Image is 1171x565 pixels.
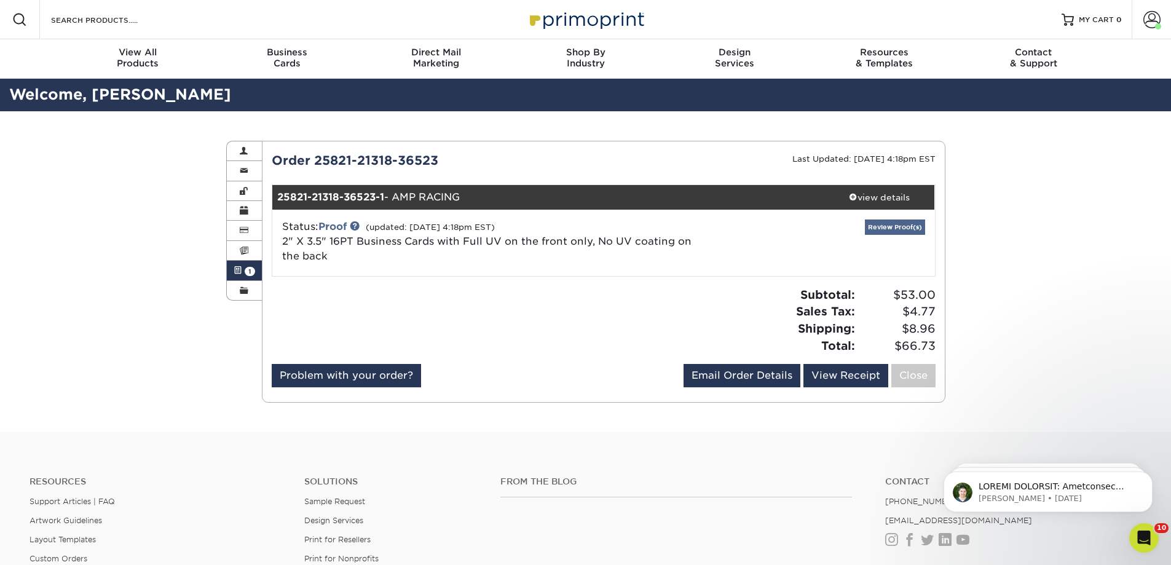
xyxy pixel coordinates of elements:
strong: Shipping: [798,322,855,335]
span: Resources [810,47,959,58]
div: view details [824,191,935,203]
h4: Resources [30,476,286,487]
a: View Receipt [803,364,888,387]
img: Primoprint [524,6,647,33]
span: 1 [245,267,255,276]
div: Status: [273,219,714,264]
a: Print for Nonprofits [304,554,379,563]
a: Email Order Details [684,364,800,387]
strong: Total: [821,339,855,352]
a: Artwork Guidelines [30,516,102,525]
a: Contact [885,476,1141,487]
span: $4.77 [859,303,936,320]
a: Resources& Templates [810,39,959,79]
a: 2" X 3.5" 16PT Business Cards with Full UV on the front only, No UV coating on the back [282,235,692,262]
span: Design [660,47,810,58]
iframe: Intercom notifications message [925,446,1171,532]
div: & Support [959,47,1108,69]
a: view details [824,185,935,210]
span: 0 [1116,15,1122,24]
a: Proof [318,221,347,232]
a: [EMAIL_ADDRESS][DOMAIN_NAME] [885,516,1032,525]
a: Print for Resellers [304,535,371,544]
a: Contact& Support [959,39,1108,79]
a: [PHONE_NUMBER] [885,497,961,506]
a: BusinessCards [212,39,361,79]
a: Shop ByIndustry [511,39,660,79]
a: Support Articles | FAQ [30,497,115,506]
span: Direct Mail [361,47,511,58]
span: 10 [1154,523,1169,533]
small: Last Updated: [DATE] 4:18pm EST [792,154,936,164]
small: (updated: [DATE] 4:18pm EST) [366,223,495,232]
a: Problem with your order? [272,364,421,387]
h4: From the Blog [500,476,852,487]
span: $66.73 [859,338,936,355]
div: Order 25821-21318-36523 [262,151,604,170]
span: $8.96 [859,320,936,338]
span: Contact [959,47,1108,58]
span: MY CART [1079,15,1114,25]
span: Business [212,47,361,58]
div: Industry [511,47,660,69]
strong: 25821-21318-36523-1 [277,191,384,203]
strong: Sales Tax: [796,304,855,318]
a: Sample Request [304,497,365,506]
h4: Solutions [304,476,482,487]
input: SEARCH PRODUCTS..... [50,12,170,27]
span: Shop By [511,47,660,58]
a: 1 [227,261,262,280]
div: Services [660,47,810,69]
div: Marketing [361,47,511,69]
iframe: Google Customer Reviews [3,527,104,561]
a: DesignServices [660,39,810,79]
div: Products [63,47,213,69]
div: Cards [212,47,361,69]
a: Close [891,364,936,387]
span: View All [63,47,213,58]
a: Review Proof(s) [865,219,925,235]
span: $53.00 [859,286,936,304]
a: Design Services [304,516,363,525]
a: View AllProducts [63,39,213,79]
div: - AMP RACING [272,185,824,210]
div: & Templates [810,47,959,69]
a: Direct MailMarketing [361,39,511,79]
iframe: Intercom live chat [1129,523,1159,553]
strong: Subtotal: [800,288,855,301]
